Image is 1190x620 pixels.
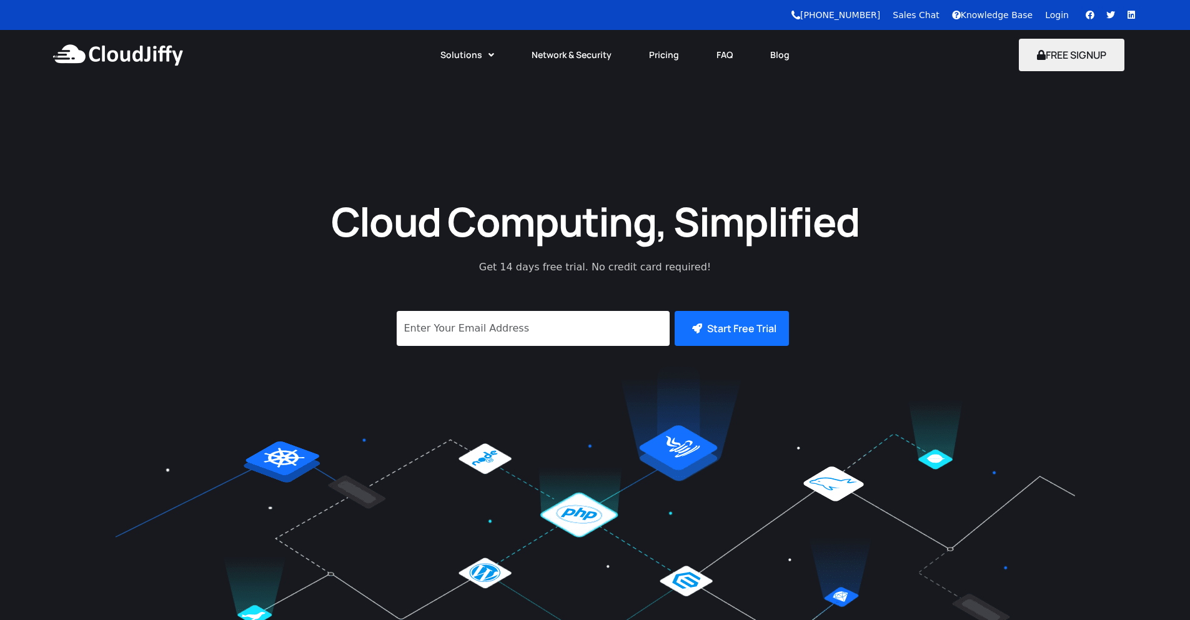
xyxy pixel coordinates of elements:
a: Knowledge Base [952,10,1033,20]
input: Enter Your Email Address [397,311,670,346]
a: Sales Chat [893,10,939,20]
a: Blog [751,41,808,69]
a: Network & Security [513,41,630,69]
a: Pricing [630,41,698,69]
button: FREE SIGNUP [1019,39,1124,71]
a: FAQ [698,41,751,69]
a: Login [1045,10,1069,20]
a: [PHONE_NUMBER] [791,10,880,20]
a: Solutions [422,41,513,69]
p: Get 14 days free trial. No credit card required! [424,260,767,275]
h1: Cloud Computing, Simplified [314,195,876,247]
a: FREE SIGNUP [1019,48,1124,62]
button: Start Free Trial [675,311,789,346]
